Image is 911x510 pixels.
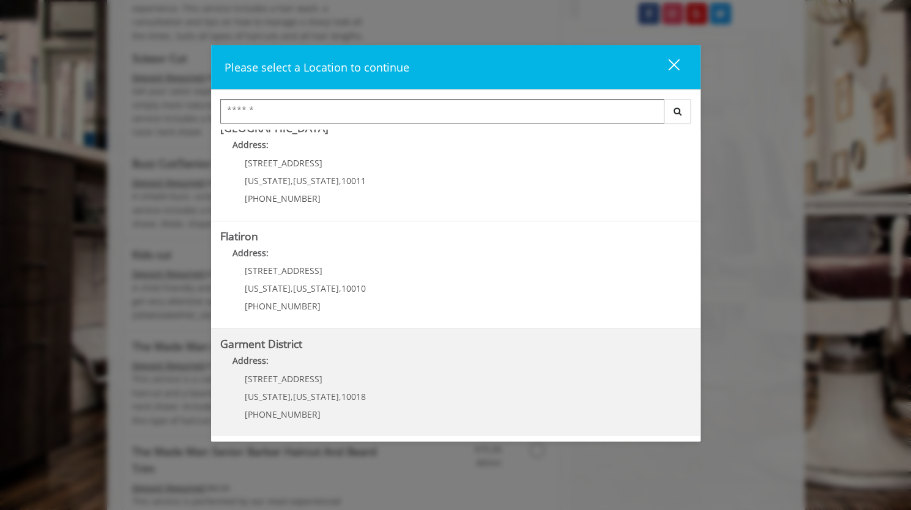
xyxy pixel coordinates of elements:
[341,391,366,402] span: 10018
[245,175,291,187] span: [US_STATE]
[293,391,339,402] span: [US_STATE]
[232,355,269,366] b: Address:
[245,373,322,385] span: [STREET_ADDRESS]
[293,175,339,187] span: [US_STATE]
[339,391,341,402] span: ,
[341,175,366,187] span: 10011
[245,283,291,294] span: [US_STATE]
[220,99,691,130] div: Center Select
[220,336,302,351] b: Garment District
[220,99,664,124] input: Search Center
[671,107,685,116] i: Search button
[339,283,341,294] span: ,
[293,283,339,294] span: [US_STATE]
[654,58,679,76] div: close dialog
[245,300,321,312] span: [PHONE_NUMBER]
[225,60,409,75] span: Please select a Location to continue
[339,175,341,187] span: ,
[245,265,322,276] span: [STREET_ADDRESS]
[245,391,291,402] span: [US_STATE]
[291,391,293,402] span: ,
[341,283,366,294] span: 10010
[245,408,321,420] span: [PHONE_NUMBER]
[645,54,687,79] button: close dialog
[220,229,258,243] b: Flatiron
[245,157,322,169] span: [STREET_ADDRESS]
[232,139,269,150] b: Address:
[232,247,269,259] b: Address:
[245,193,321,204] span: [PHONE_NUMBER]
[291,283,293,294] span: ,
[291,175,293,187] span: ,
